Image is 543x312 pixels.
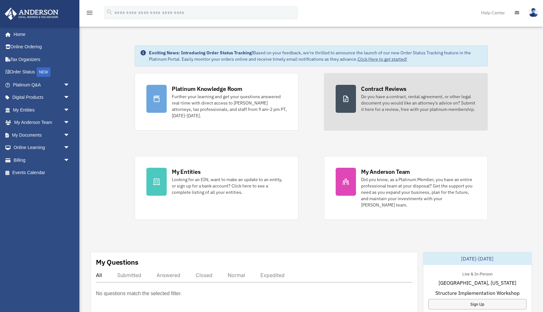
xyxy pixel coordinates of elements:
a: Contract Reviews Do you have a contract, rental agreement, or other legal document you would like... [324,73,488,131]
span: arrow_drop_down [64,78,76,92]
span: arrow_drop_down [64,154,76,167]
a: My Documentsarrow_drop_down [4,129,79,141]
div: My Questions [96,257,138,267]
i: search [106,9,113,16]
span: arrow_drop_down [64,129,76,142]
a: Digital Productsarrow_drop_down [4,91,79,104]
div: Submitted [117,272,141,278]
p: No questions match the selected filter. [96,289,182,298]
a: Billingarrow_drop_down [4,154,79,166]
div: Expedited [260,272,285,278]
strong: Exciting News: Introducing Order Status Tracking! [149,50,253,56]
a: Click Here to get started! [358,56,407,62]
div: Live & In-Person [457,270,498,277]
a: Online Learningarrow_drop_down [4,141,79,154]
span: arrow_drop_down [64,116,76,129]
div: Further your learning and get your questions answered real-time with direct access to [PERSON_NAM... [172,93,287,119]
div: My Entities [172,168,200,176]
span: [GEOGRAPHIC_DATA], [US_STATE] [439,279,516,287]
a: Order StatusNEW [4,66,79,79]
div: Contract Reviews [361,85,406,93]
div: Did you know, as a Platinum Member, you have an entire professional team at your disposal? Get th... [361,176,476,208]
div: [DATE]-[DATE] [423,252,532,265]
div: Answered [157,272,180,278]
span: arrow_drop_down [64,141,76,154]
a: Events Calendar [4,166,79,179]
div: Based on your feedback, we're thrilled to announce the launch of our new Order Status Tracking fe... [149,50,482,62]
span: arrow_drop_down [64,91,76,104]
div: Platinum Knowledge Room [172,85,242,93]
a: Home [4,28,76,41]
a: My Anderson Teamarrow_drop_down [4,116,79,129]
a: Online Ordering [4,41,79,53]
div: Looking for an EIN, want to make an update to an entity, or sign up for a bank account? Click her... [172,176,287,195]
a: My Entitiesarrow_drop_down [4,104,79,116]
div: All [96,272,102,278]
div: NEW [37,67,50,77]
a: Sign Up [428,299,527,309]
div: Do you have a contract, rental agreement, or other legal document you would like an attorney's ad... [361,93,476,112]
a: My Anderson Team Did you know, as a Platinum Member, you have an entire professional team at your... [324,156,488,220]
a: My Entities Looking for an EIN, want to make an update to an entity, or sign up for a bank accoun... [135,156,298,220]
a: Tax Organizers [4,53,79,66]
img: Anderson Advisors Platinum Portal [3,8,60,20]
div: Normal [228,272,245,278]
div: My Anderson Team [361,168,410,176]
i: menu [86,9,93,17]
span: arrow_drop_down [64,104,76,117]
img: User Pic [529,8,538,17]
div: Closed [196,272,212,278]
a: Platinum Q&Aarrow_drop_down [4,78,79,91]
span: Structure Implementation Workshop [435,289,520,297]
a: menu [86,11,93,17]
a: Platinum Knowledge Room Further your learning and get your questions answered real-time with dire... [135,73,298,131]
